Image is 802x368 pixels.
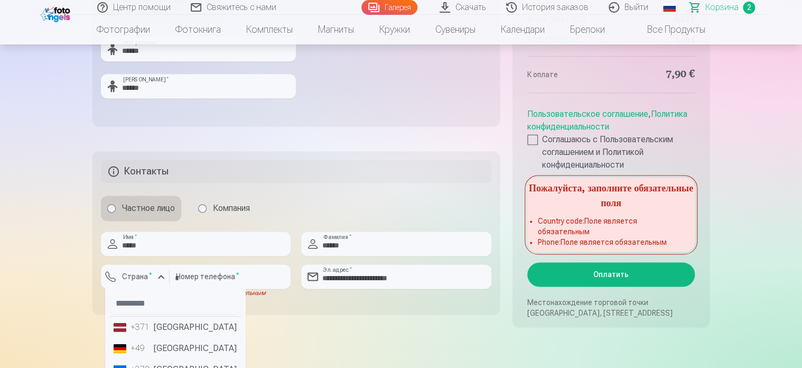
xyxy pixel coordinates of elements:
img: /fa1 [41,4,73,22]
a: Магниты [305,15,367,44]
span: 2 [743,2,755,14]
div: +49 [130,342,152,355]
button: Страна* [101,264,170,289]
h5: Пожалуйста, заполните обязательные поля [527,178,695,211]
dt: К оплате [527,67,606,82]
a: Брелоки [557,15,618,44]
li: Phone : Поле является обязательным [538,237,684,247]
input: Компания [198,204,207,213]
a: Комплекты [234,15,305,44]
p: Местонахождение торговой точки [GEOGRAPHIC_DATA], [STREET_ADDRESS] [527,297,695,318]
a: Календари [488,15,557,44]
h5: Контакты [101,160,491,183]
label: Частное лицо [101,196,181,221]
button: Оплатить [527,262,695,287]
div: , [527,104,695,171]
label: Компания [192,196,256,221]
label: Страна [118,271,156,282]
li: Country code : Поле является обязательным [538,216,684,237]
li: [GEOGRAPHIC_DATA] [109,338,241,359]
span: Корзина [705,1,739,14]
li: [GEOGRAPHIC_DATA] [109,317,241,338]
a: Пользовательское соглашение [527,109,648,119]
dd: 7,90 € [616,67,695,82]
label: Соглашаюсь с Пользовательским соглашением и Политикой конфиденциальности [527,133,695,171]
a: Фотокнига [163,15,234,44]
input: Частное лицо [107,204,116,213]
a: Все продукты [618,15,718,44]
a: Сувениры [423,15,488,44]
div: Поле является обязательным [101,289,170,306]
div: +371 [130,321,152,334]
a: Фотографии [84,15,163,44]
a: Кружки [367,15,423,44]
